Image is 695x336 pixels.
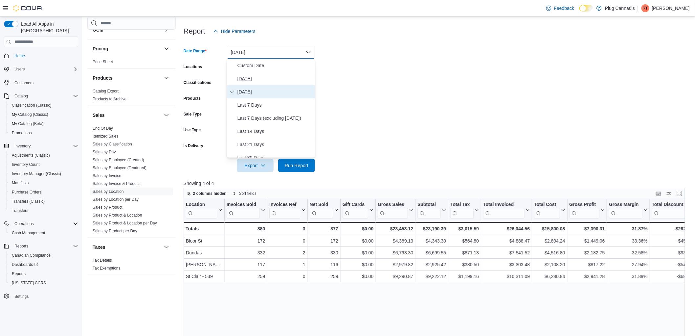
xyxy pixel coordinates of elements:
button: Invoices Sold [227,202,265,219]
img: Cova [13,5,43,12]
button: Reports [7,269,81,278]
a: Sales by Employee (Created) [93,158,144,162]
div: St Clair - 539 [186,272,222,280]
button: Products [93,75,161,81]
div: 116 [309,261,338,269]
a: Sales by Invoice [93,173,121,178]
div: 31.87% [609,225,647,233]
span: Hide Parameters [221,28,256,35]
div: Net Sold [309,202,333,208]
span: Sales by Day [93,149,116,155]
h3: Sales [93,112,105,118]
button: Inventory [12,142,33,150]
a: Manifests [9,179,31,187]
button: Total Discount [652,202,692,219]
div: Bloor St [186,237,222,245]
div: Total Cost [534,202,560,219]
button: Hide Parameters [211,25,258,38]
span: Catalog Export [93,89,119,94]
span: Reports [14,244,28,249]
div: Gross Margin [609,202,642,219]
span: Sales by Classification [93,142,132,147]
div: Gross Sales [378,202,408,208]
div: $6,699.55 [417,249,446,257]
button: [US_STATE] CCRS [7,278,81,288]
label: Products [184,96,201,101]
div: Gross Profit [569,202,599,208]
span: Adjustments (Classic) [9,151,78,159]
h3: Products [93,75,113,81]
a: Tax Details [93,258,112,263]
input: Dark Mode [579,5,593,12]
div: 880 [227,225,265,233]
div: $2,925.42 [417,261,446,269]
a: My Catalog (Classic) [9,111,51,118]
nav: Complex example [4,48,78,318]
span: Last 30 Days [237,154,312,162]
a: Feedback [544,2,577,15]
button: Settings [1,292,81,301]
a: Itemized Sales [93,134,119,139]
div: Randy Tay [641,4,649,12]
div: $0.00 [342,261,373,269]
div: [PERSON_NAME] [186,261,222,269]
span: Inventory Manager (Classic) [12,171,61,176]
span: Customers [14,80,34,86]
a: Sales by Day [93,150,116,154]
div: 2 [269,249,305,257]
div: $871.13 [450,249,479,257]
span: Sort fields [239,191,257,196]
span: Sales by Location [93,189,124,194]
button: Export [237,159,274,172]
div: Total Tax [450,202,474,219]
button: Total Tax [450,202,479,219]
span: Canadian Compliance [9,251,78,259]
button: Manifests [7,178,81,188]
a: Sales by Classification [93,142,132,146]
label: Use Type [184,127,201,133]
span: Custom Date [237,62,312,69]
h3: Report [184,27,205,35]
label: Locations [184,64,202,69]
button: Run Report [278,159,315,172]
a: Canadian Compliance [9,251,53,259]
span: Transfers [12,208,28,213]
div: 259 [309,272,338,280]
button: Canadian Compliance [7,251,81,260]
a: Transfers [9,207,31,215]
div: $2,894.24 [534,237,565,245]
span: Classification (Classic) [9,101,78,109]
div: Gift Card Sales [342,202,368,219]
div: 259 [227,272,265,280]
div: 31.89% [609,272,647,280]
span: Operations [14,221,34,226]
button: Operations [12,220,36,228]
div: $1,449.06 [569,237,605,245]
div: $23,190.39 [417,225,446,233]
button: Cash Management [7,228,81,238]
a: Inventory Count [9,161,42,168]
button: Taxes [163,243,170,251]
div: $6,793.30 [378,249,413,257]
div: $564.80 [450,237,479,245]
div: $817.22 [569,261,605,269]
button: Transfers (Classic) [7,197,81,206]
span: [DATE] [237,75,312,83]
button: Products [163,74,170,82]
div: Pricing [87,58,176,68]
span: Tax Details [93,258,112,263]
div: Products [87,87,176,106]
span: Catalog [14,93,28,99]
span: Operations [12,220,78,228]
button: Promotions [7,128,81,138]
span: Sales by Product per Day [93,228,137,234]
span: Home [12,52,78,60]
label: Sale Type [184,112,202,117]
label: Is Delivery [184,143,203,148]
span: Dashboards [12,262,38,267]
span: Inventory Count [12,162,40,167]
span: Price Sheet [93,59,113,65]
span: Classification (Classic) [12,103,52,108]
span: Cash Management [12,230,45,236]
div: $0.00 [342,225,373,233]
